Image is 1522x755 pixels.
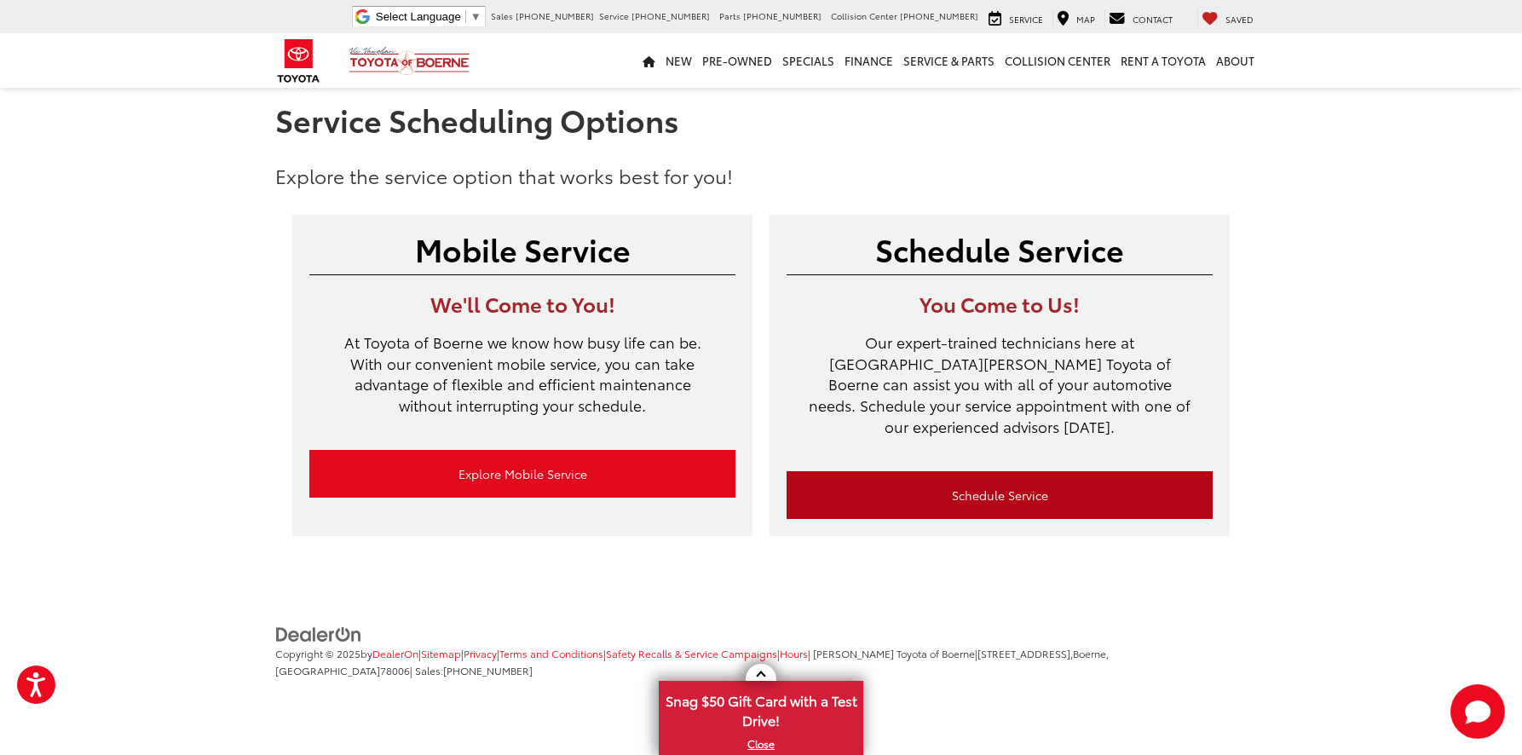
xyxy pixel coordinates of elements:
span: | [777,646,808,660]
span: [STREET_ADDRESS], [977,646,1073,660]
span: Sales [491,9,513,22]
a: Home [637,33,660,88]
a: Contact [1104,9,1177,26]
span: Collision Center [831,9,897,22]
a: New [660,33,697,88]
p: At Toyota of Boerne we know how busy life can be. With our convenient mobile service, you can tak... [309,331,735,433]
a: Service [984,9,1047,26]
a: Terms and Conditions [499,646,603,660]
a: Explore Mobile Service [309,450,735,498]
span: [PHONE_NUMBER] [900,9,978,22]
a: Sitemap [421,646,461,660]
button: Toggle Chat Window [1450,684,1505,739]
p: Our expert-trained technicians here at [GEOGRAPHIC_DATA][PERSON_NAME] Toyota of Boerne can assist... [787,331,1213,454]
img: Toyota [267,33,331,89]
span: | [603,646,777,660]
h3: We'll Come to You! [309,292,735,314]
img: DealerOn [275,625,362,644]
a: Schedule Service [787,471,1213,519]
a: DealerOn Home Page [372,646,418,660]
span: | [PERSON_NAME] Toyota of Boerne [808,646,975,660]
a: Specials [777,33,839,88]
a: Pre-Owned [697,33,777,88]
span: [PHONE_NUMBER] [743,9,822,22]
span: Saved [1225,13,1254,26]
a: Select Language​ [376,10,481,23]
span: ​ [465,10,466,23]
a: Service & Parts: Opens in a new tab [898,33,1000,88]
span: Boerne, [1073,646,1109,660]
span: | [461,646,497,660]
img: Vic Vaughan Toyota of Boerne [349,46,470,76]
span: Parts [719,9,741,22]
span: Select Language [376,10,461,23]
span: Map [1076,13,1095,26]
a: Safety Recalls & Service Campaigns, Opens in a new tab [606,646,777,660]
span: by [360,646,418,660]
a: My Saved Vehicles [1197,9,1258,26]
span: [PHONE_NUMBER] [631,9,710,22]
h1: Service Scheduling Options [275,102,1247,136]
a: Finance [839,33,898,88]
span: Contact [1133,13,1173,26]
span: [GEOGRAPHIC_DATA] [275,663,380,677]
span: | Sales: [410,663,533,677]
span: Service [1009,13,1043,26]
span: Copyright © 2025 [275,646,360,660]
a: About [1211,33,1260,88]
a: Collision Center [1000,33,1116,88]
a: Privacy [464,646,497,660]
span: Service [599,9,629,22]
span: [PHONE_NUMBER] [443,663,533,677]
a: DealerOn [275,625,362,642]
svg: Start Chat [1450,684,1505,739]
h3: You Come to Us! [787,292,1213,314]
span: Snag $50 Gift Card with a Test Drive! [660,683,862,735]
a: Hours [780,646,808,660]
a: Rent a Toyota [1116,33,1211,88]
span: ▼ [470,10,481,23]
a: Map [1052,9,1099,26]
span: 78006 [380,663,410,677]
span: [PHONE_NUMBER] [516,9,594,22]
h2: Schedule Service [787,232,1213,266]
h2: Mobile Service [309,232,735,266]
span: | [497,646,603,660]
p: Explore the service option that works best for you! [275,162,1247,189]
span: | [418,646,461,660]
